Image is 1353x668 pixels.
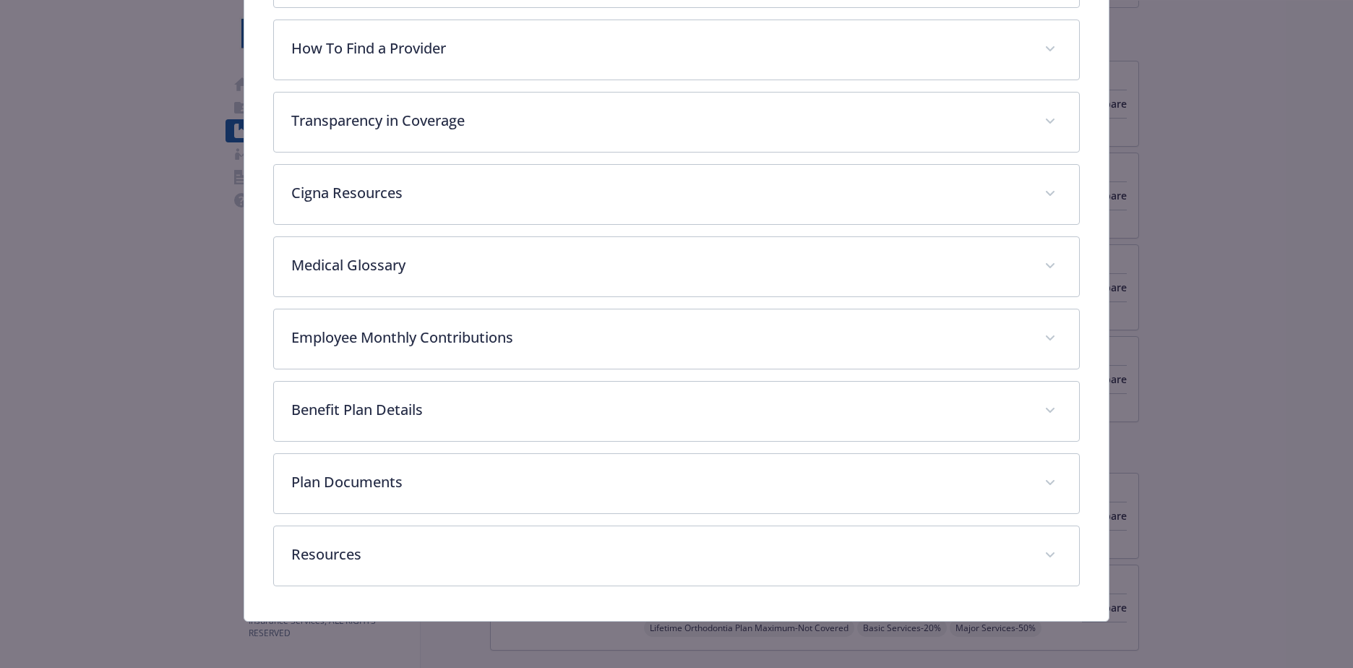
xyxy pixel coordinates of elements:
[291,38,1027,59] p: How To Find a Provider
[291,327,1027,348] p: Employee Monthly Contributions
[274,526,1079,586] div: Resources
[274,454,1079,513] div: Plan Documents
[274,20,1079,80] div: How To Find a Provider
[274,165,1079,224] div: Cigna Resources
[291,471,1027,493] p: Plan Documents
[291,399,1027,421] p: Benefit Plan Details
[274,309,1079,369] div: Employee Monthly Contributions
[291,110,1027,132] p: Transparency in Coverage
[291,544,1027,565] p: Resources
[274,382,1079,441] div: Benefit Plan Details
[291,254,1027,276] p: Medical Glossary
[274,237,1079,296] div: Medical Glossary
[274,93,1079,152] div: Transparency in Coverage
[291,182,1027,204] p: Cigna Resources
